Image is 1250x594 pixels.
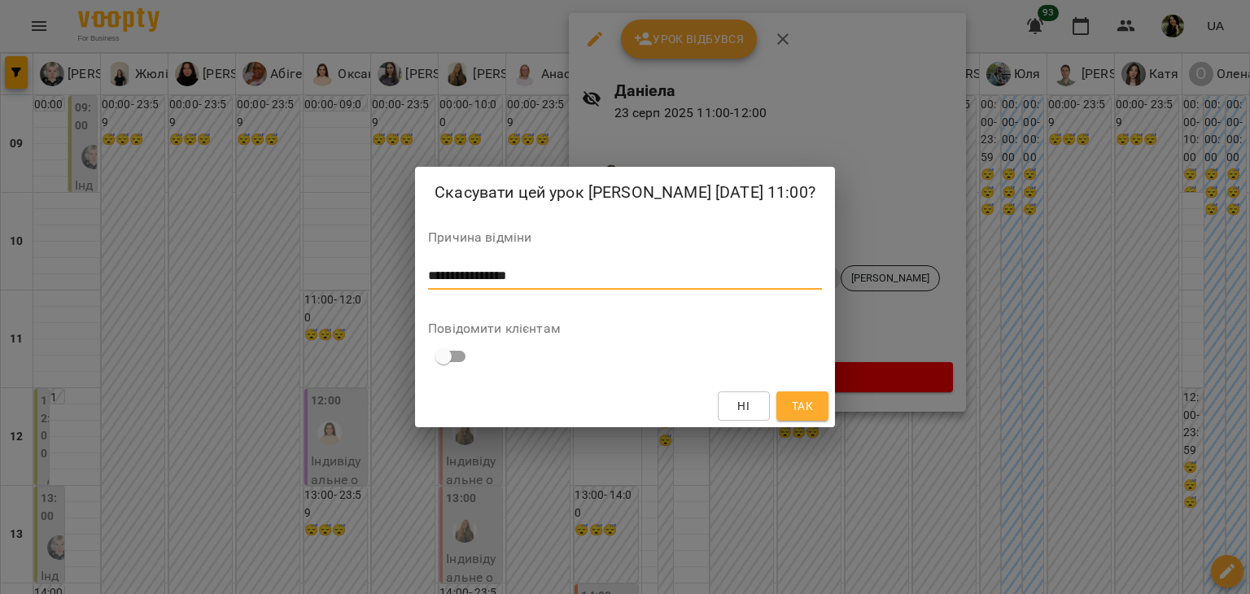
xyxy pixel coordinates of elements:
span: Ні [737,396,750,416]
label: Повідомити клієнтам [428,322,822,335]
span: Так [792,396,813,416]
button: Ні [718,391,770,421]
label: Причина відміни [428,231,822,244]
h2: Скасувати цей урок [PERSON_NAME] [DATE] 11:00? [435,180,815,205]
button: Так [776,391,828,421]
